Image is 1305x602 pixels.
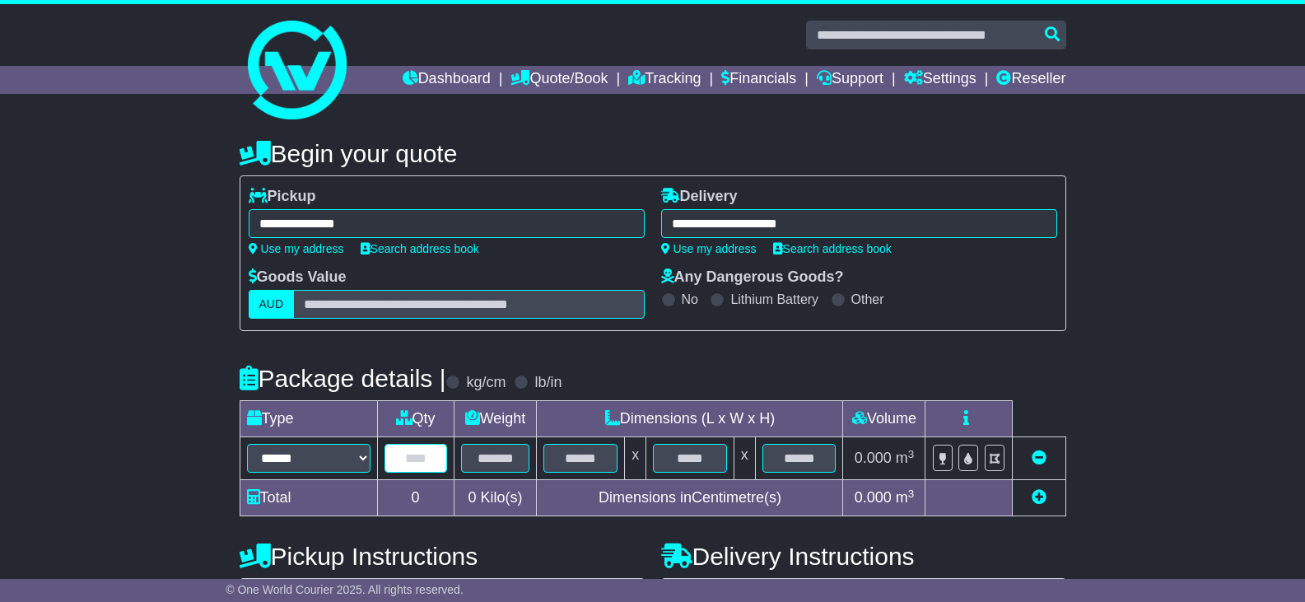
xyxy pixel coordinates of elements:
[721,66,796,94] a: Financials
[377,480,454,516] td: 0
[240,543,645,570] h4: Pickup Instructions
[403,66,491,94] a: Dashboard
[240,140,1066,167] h4: Begin your quote
[240,480,377,516] td: Total
[537,401,843,437] td: Dimensions (L x W x H)
[454,401,537,437] td: Weight
[240,365,446,392] h4: Package details |
[454,480,537,516] td: Kilo(s)
[996,66,1065,94] a: Reseller
[661,543,1066,570] h4: Delivery Instructions
[817,66,883,94] a: Support
[843,401,925,437] td: Volume
[249,290,295,319] label: AUD
[240,401,377,437] td: Type
[908,448,915,460] sup: 3
[896,450,915,466] span: m
[855,450,892,466] span: 0.000
[249,188,316,206] label: Pickup
[249,268,347,287] label: Goods Value
[625,437,646,480] td: x
[628,66,701,94] a: Tracking
[534,374,562,392] label: lb/in
[377,401,454,437] td: Qty
[730,292,818,307] label: Lithium Battery
[896,489,915,506] span: m
[682,292,698,307] label: No
[226,583,464,596] span: © One World Courier 2025. All rights reserved.
[904,66,976,94] a: Settings
[537,480,843,516] td: Dimensions in Centimetre(s)
[1032,489,1046,506] a: Add new item
[855,489,892,506] span: 0.000
[1032,450,1046,466] a: Remove this item
[510,66,608,94] a: Quote/Book
[661,188,738,206] label: Delivery
[361,242,479,255] a: Search address book
[466,374,506,392] label: kg/cm
[249,242,344,255] a: Use my address
[851,292,884,307] label: Other
[773,242,892,255] a: Search address book
[661,242,757,255] a: Use my address
[468,489,476,506] span: 0
[908,488,915,500] sup: 3
[734,437,755,480] td: x
[661,268,844,287] label: Any Dangerous Goods?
